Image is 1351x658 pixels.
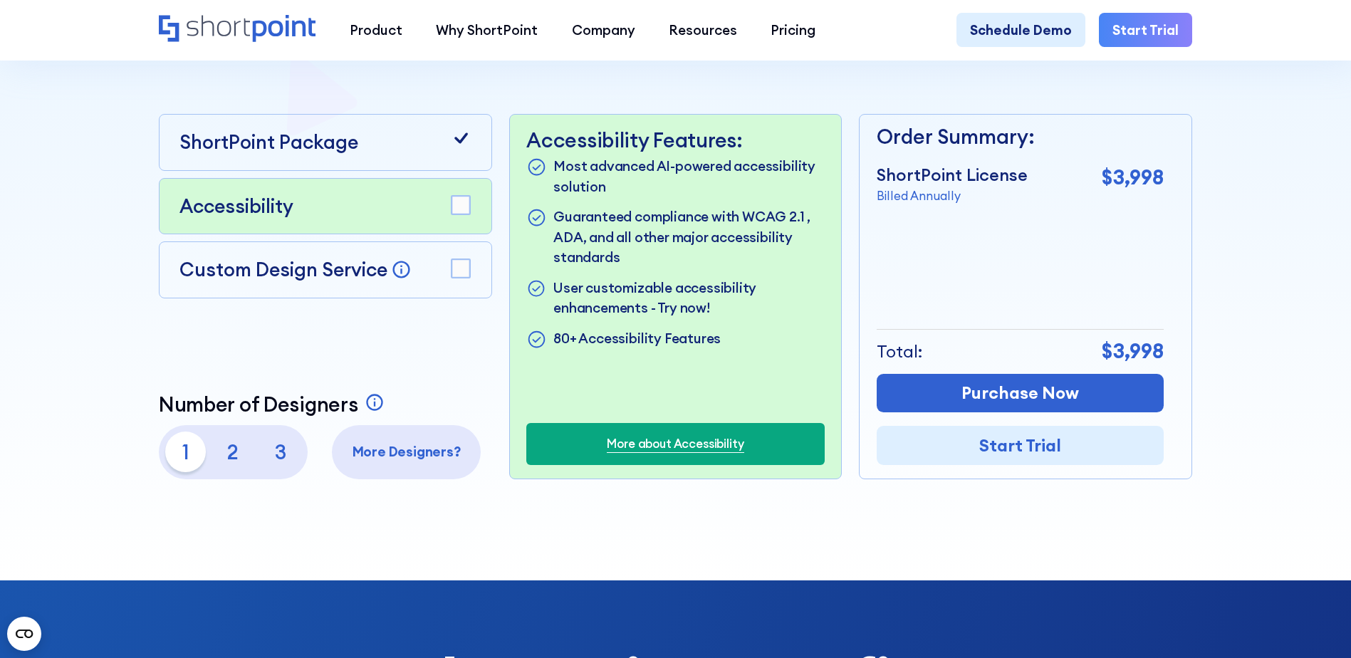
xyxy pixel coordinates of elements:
[607,435,744,453] a: More about Accessibility
[572,20,635,40] div: Company
[956,13,1085,46] a: Schedule Demo
[877,162,1028,188] p: ShortPoint License
[179,128,358,157] p: ShortPoint Package
[652,13,753,46] a: Resources
[877,426,1164,465] a: Start Trial
[1095,493,1351,658] iframe: Chat Widget
[1099,13,1192,46] a: Start Trial
[436,20,538,40] div: Why ShortPoint
[553,278,825,318] p: User customizable accessibility enhancements - Try now!
[771,20,815,40] div: Pricing
[877,187,1028,205] p: Billed Annually
[159,392,358,417] p: Number of Designers
[350,20,402,40] div: Product
[179,257,387,281] p: Custom Design Service
[213,432,254,472] p: 2
[159,392,389,417] a: Number of Designers
[7,617,41,651] button: Open CMP widget
[553,328,721,350] p: 80+ Accessibility Features
[339,442,474,461] p: More Designers?
[333,13,419,46] a: Product
[1102,336,1164,367] p: $3,998
[179,192,293,221] p: Accessibility
[877,122,1164,152] p: Order Summary:
[877,374,1164,413] a: Purchase Now
[553,156,825,197] p: Most advanced AI-powered accessibility solution
[754,13,833,46] a: Pricing
[669,20,737,40] div: Resources
[260,432,301,472] p: 3
[419,13,555,46] a: Why ShortPoint
[526,128,825,152] p: Accessibility Features:
[877,339,923,365] p: Total:
[165,432,206,472] p: 1
[555,13,652,46] a: Company
[553,207,825,267] p: Guaranteed compliance with WCAG 2.1 , ADA, and all other major accessibility standards
[159,15,316,44] a: Home
[1102,162,1164,193] p: $3,998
